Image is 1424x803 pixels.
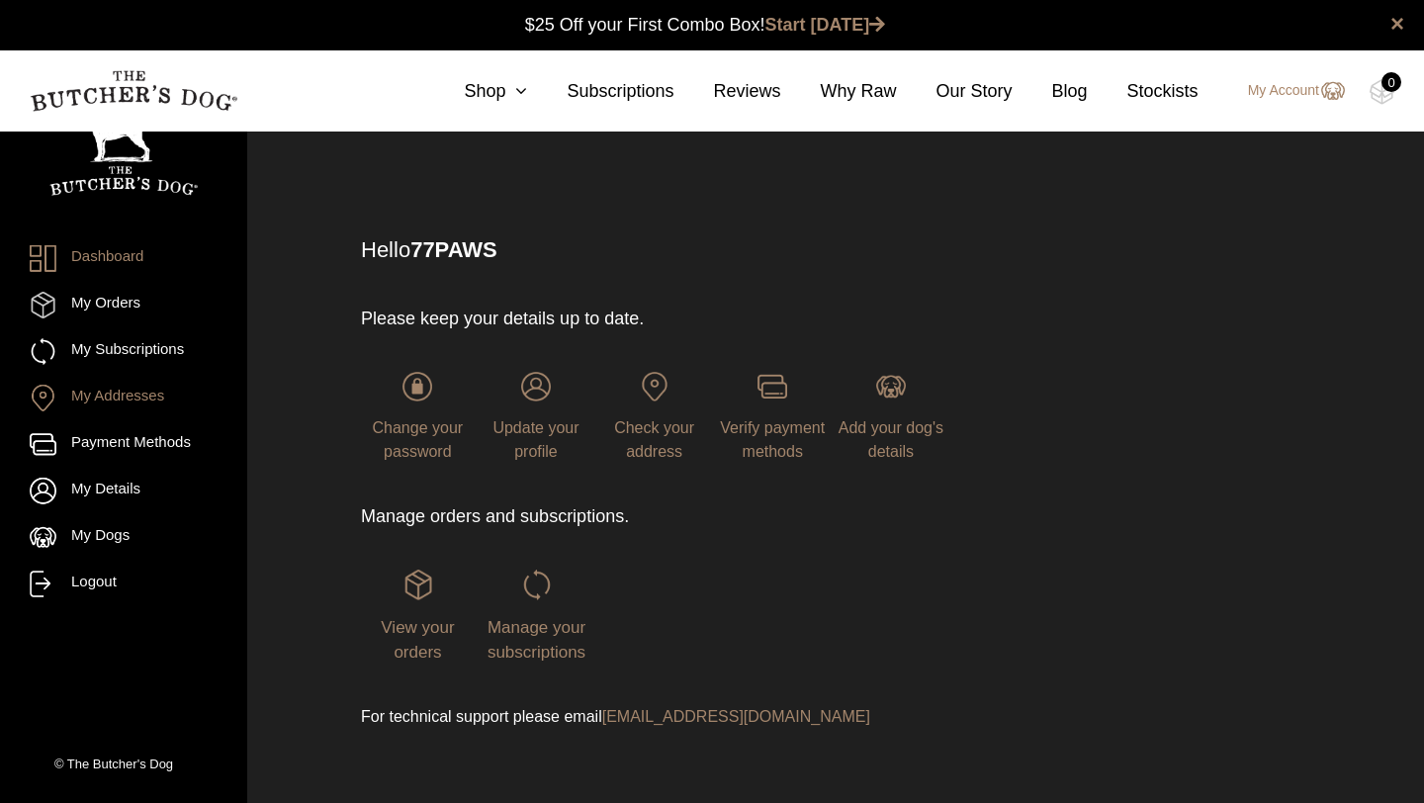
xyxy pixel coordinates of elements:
[361,503,947,530] p: Manage orders and subscriptions.
[527,78,673,105] a: Subscriptions
[30,524,218,551] a: My Dogs
[640,372,669,401] img: login-TBD_Address.png
[30,338,218,365] a: My Subscriptions
[781,78,897,105] a: Why Raw
[492,419,578,460] span: Update your profile
[373,419,464,460] span: Change your password
[716,372,830,460] a: Verify payment methods
[839,419,943,460] span: Add your dog's details
[673,78,780,105] a: Reviews
[521,372,551,401] img: login-TBD_Profile.png
[897,78,1013,105] a: Our Story
[30,292,218,318] a: My Orders
[30,571,218,597] a: Logout
[1381,72,1401,92] div: 0
[602,708,870,725] a: [EMAIL_ADDRESS][DOMAIN_NAME]
[361,705,947,729] p: For technical support please email
[765,15,886,35] a: Start [DATE]
[410,237,497,262] strong: 77PAWS
[49,102,198,196] img: TBD_Portrait_Logo_White.png
[361,570,475,661] a: View your orders
[480,372,593,460] a: Update your profile
[720,419,825,460] span: Verify payment methods
[424,78,527,105] a: Shop
[522,570,552,599] img: login-TBD_Subscriptions.png
[403,570,433,599] img: login-TBD_Orders.png
[488,618,585,663] span: Manage your subscriptions
[757,372,787,401] img: login-TBD_Payments.png
[597,372,711,460] a: Check your address
[30,478,218,504] a: My Details
[361,372,475,460] a: Change your password
[835,372,948,460] a: Add your dog's details
[361,233,1279,266] p: Hello
[614,419,694,460] span: Check your address
[30,385,218,411] a: My Addresses
[361,306,947,332] p: Please keep your details up to date.
[1390,12,1404,36] a: close
[480,570,593,661] a: Manage your subscriptions
[30,431,218,458] a: Payment Methods
[381,618,454,663] span: View your orders
[1370,79,1394,105] img: TBD_Cart-Empty.png
[1013,78,1088,105] a: Blog
[30,245,218,272] a: Dashboard
[1088,78,1199,105] a: Stockists
[402,372,432,401] img: login-TBD_Password.png
[1228,79,1345,103] a: My Account
[876,372,906,401] img: login-TBD_Dog.png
